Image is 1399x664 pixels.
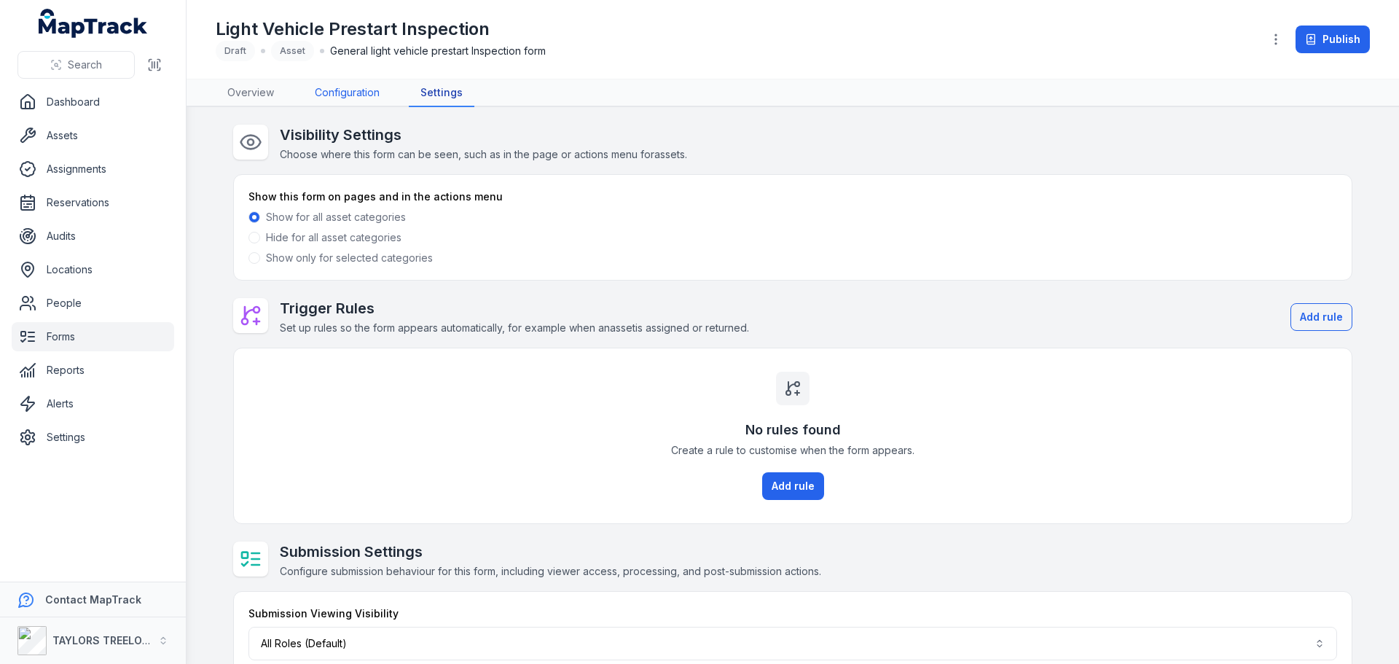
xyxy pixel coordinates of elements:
strong: Contact MapTrack [45,593,141,606]
a: Settings [12,423,174,452]
div: Asset [271,41,314,61]
span: Search [68,58,102,72]
span: General light vehicle prestart Inspection form [330,44,546,58]
a: MapTrack [39,9,148,38]
button: Publish [1296,26,1370,53]
h2: Submission Settings [280,542,821,562]
label: Show only for selected categories [266,251,433,265]
a: Overview [216,79,286,107]
button: Search [17,51,135,79]
span: Set up rules so the form appears automatically, for example when an asset is assigned or returned. [280,321,749,334]
h1: Light Vehicle Prestart Inspection [216,17,546,41]
button: All Roles (Default) [248,627,1337,660]
a: Reports [12,356,174,385]
a: Audits [12,222,174,251]
a: Reservations [12,188,174,217]
button: Add rule [1290,303,1352,331]
a: Dashboard [12,87,174,117]
a: Assets [12,121,174,150]
span: Create a rule to customise when the form appears. [671,443,914,458]
a: Locations [12,255,174,284]
a: People [12,289,174,318]
a: Alerts [12,389,174,418]
button: Add rule [762,472,824,500]
label: Show for all asset categories [266,210,406,224]
label: Show this form on pages and in the actions menu [248,190,503,204]
label: Submission Viewing Visibility [248,606,399,621]
strong: TAYLORS TREELOPPING [52,634,174,647]
a: Forms [12,322,174,351]
span: Configure submission behaviour for this form, including viewer access, processing, and post-submi... [280,565,821,577]
h2: Trigger Rules [280,298,749,319]
h3: No rules found [745,420,841,440]
a: Assignments [12,155,174,184]
a: Configuration [303,79,391,107]
label: Hide for all asset categories [266,230,401,245]
div: Draft [216,41,255,61]
h2: Visibility Settings [280,125,687,145]
a: Settings [409,79,474,107]
span: Choose where this form can be seen, such as in the page or actions menu for assets . [280,148,687,160]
